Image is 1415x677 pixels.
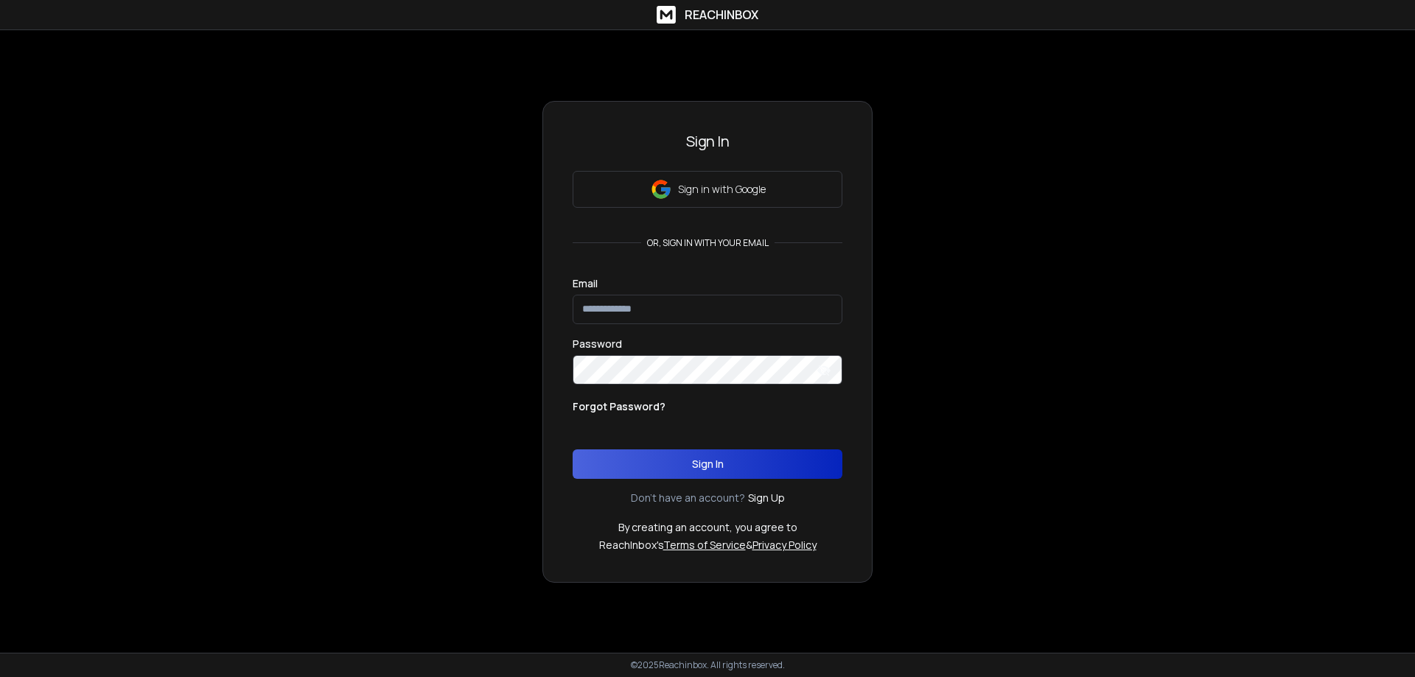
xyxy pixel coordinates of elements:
[573,399,665,414] p: Forgot Password?
[573,171,842,208] button: Sign in with Google
[573,449,842,479] button: Sign In
[573,131,842,152] h3: Sign In
[631,659,785,671] p: © 2025 Reachinbox. All rights reserved.
[685,6,758,24] h1: ReachInbox
[678,182,766,197] p: Sign in with Google
[573,339,622,349] label: Password
[618,520,797,535] p: By creating an account, you agree to
[631,491,745,505] p: Don't have an account?
[752,538,817,552] a: Privacy Policy
[641,237,775,249] p: or, sign in with your email
[663,538,746,552] a: Terms of Service
[599,538,817,553] p: ReachInbox's &
[748,491,785,505] a: Sign Up
[657,6,758,24] a: ReachInbox
[573,278,598,289] label: Email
